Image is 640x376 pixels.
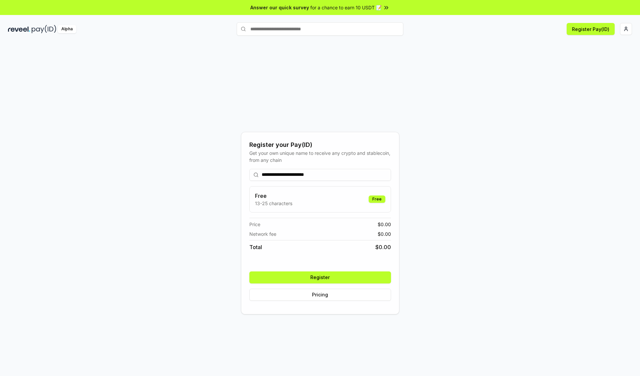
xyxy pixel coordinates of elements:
[249,271,391,283] button: Register
[32,25,56,33] img: pay_id
[249,289,391,301] button: Pricing
[58,25,76,33] div: Alpha
[255,192,292,200] h3: Free
[378,230,391,237] span: $ 0.00
[249,221,260,228] span: Price
[8,25,30,33] img: reveel_dark
[378,221,391,228] span: $ 0.00
[249,140,391,150] div: Register your Pay(ID)
[249,230,276,237] span: Network fee
[255,200,292,207] p: 13-25 characters
[249,243,262,251] span: Total
[567,23,615,35] button: Register Pay(ID)
[250,4,309,11] span: Answer our quick survey
[369,195,385,203] div: Free
[249,150,391,164] div: Get your own unique name to receive any crypto and stablecoin, from any chain
[310,4,382,11] span: for a chance to earn 10 USDT 📝
[375,243,391,251] span: $ 0.00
